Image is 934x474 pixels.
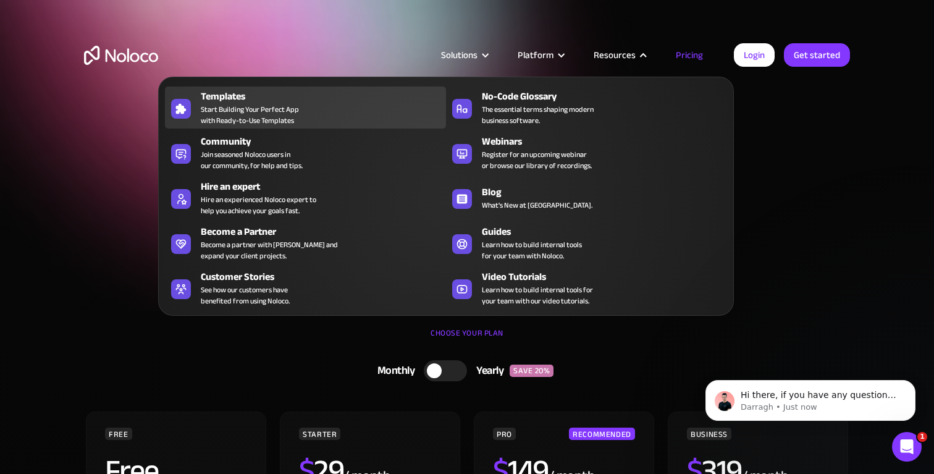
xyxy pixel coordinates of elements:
[201,104,299,126] span: Start Building Your Perfect App with Ready-to-Use Templates
[482,104,594,126] span: The essential terms shaping modern business software.
[201,284,290,307] span: See how our customers have benefited from using Noloco.
[441,47,478,63] div: Solutions
[594,47,636,63] div: Resources
[687,354,934,441] iframe: Intercom notifications message
[578,47,660,63] div: Resources
[482,149,592,171] span: Register for an upcoming webinar or browse our library of recordings.
[201,134,452,149] div: Community
[446,267,727,309] a: Video TutorialsLearn how to build internal tools foryour team with our video tutorials.
[917,432,927,442] span: 1
[165,132,446,174] a: CommunityJoin seasoned Noloco users inour community, for help and tips.
[84,105,850,179] h1: Flexible Pricing Designed for Business
[482,239,582,261] span: Learn how to build internal tools for your team with Noloco.
[201,224,452,239] div: Become a Partner
[201,89,452,104] div: Templates
[892,432,922,462] iframe: Intercom live chat
[201,269,452,284] div: Customer Stories
[201,194,316,216] div: Hire an experienced Noloco expert to help you achieve your goals fast.
[165,267,446,309] a: Customer StoriesSee how our customers havebenefited from using Noloco.
[165,87,446,129] a: TemplatesStart Building Your Perfect Appwith Ready-to-Use Templates
[482,200,592,211] span: What's New at [GEOGRAPHIC_DATA].
[467,362,510,380] div: Yearly
[482,284,593,307] span: Learn how to build internal tools for your team with our video tutorials.
[510,365,553,377] div: SAVE 20%
[784,43,850,67] a: Get started
[362,362,424,380] div: Monthly
[502,47,578,63] div: Platform
[165,177,446,219] a: Hire an expertHire an experienced Noloco expert tohelp you achieve your goals fast.
[446,222,727,264] a: GuidesLearn how to build internal toolsfor your team with Noloco.
[518,47,553,63] div: Platform
[165,222,446,264] a: Become a PartnerBecome a partner with [PERSON_NAME] andexpand your client projects.
[734,43,775,67] a: Login
[201,239,338,261] div: Become a partner with [PERSON_NAME] and expand your client projects.
[201,149,303,171] span: Join seasoned Noloco users in our community, for help and tips.
[426,47,502,63] div: Solutions
[84,324,850,355] div: CHOOSE YOUR PLAN
[105,428,132,440] div: FREE
[446,177,727,219] a: BlogWhat's New at [GEOGRAPHIC_DATA].
[660,47,718,63] a: Pricing
[482,134,733,149] div: Webinars
[482,224,733,239] div: Guides
[446,87,727,129] a: No-Code GlossaryThe essential terms shaping modernbusiness software.
[569,428,635,440] div: RECOMMENDED
[84,192,850,210] h2: Start for free. Upgrade to support your business at any stage.
[299,428,340,440] div: STARTER
[493,428,516,440] div: PRO
[201,179,452,194] div: Hire an expert
[482,269,733,284] div: Video Tutorials
[158,59,734,316] nav: Resources
[84,46,158,65] a: home
[446,132,727,174] a: WebinarsRegister for an upcoming webinaror browse our library of recordings.
[482,185,733,200] div: Blog
[482,89,733,104] div: No-Code Glossary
